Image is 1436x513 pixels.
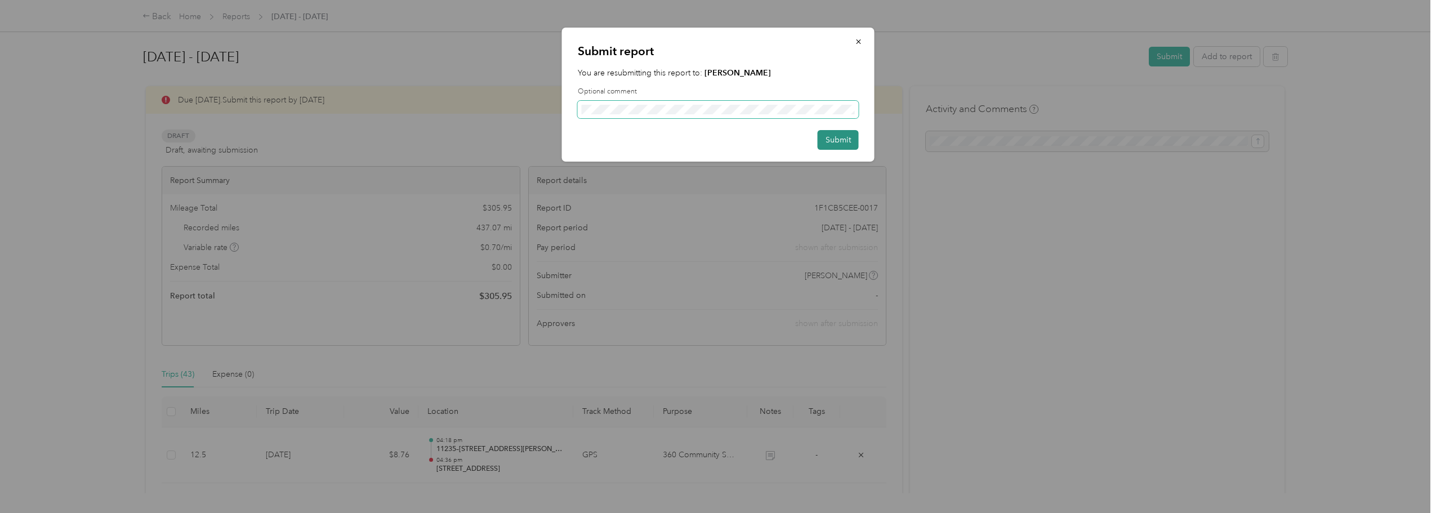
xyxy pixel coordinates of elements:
iframe: Everlance-gr Chat Button Frame [1373,450,1436,513]
label: Optional comment [578,87,859,97]
p: Submit report [578,43,859,59]
p: You are resubmitting this report to: [578,67,859,79]
button: Submit [818,130,859,150]
strong: [PERSON_NAME] [704,68,771,78]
